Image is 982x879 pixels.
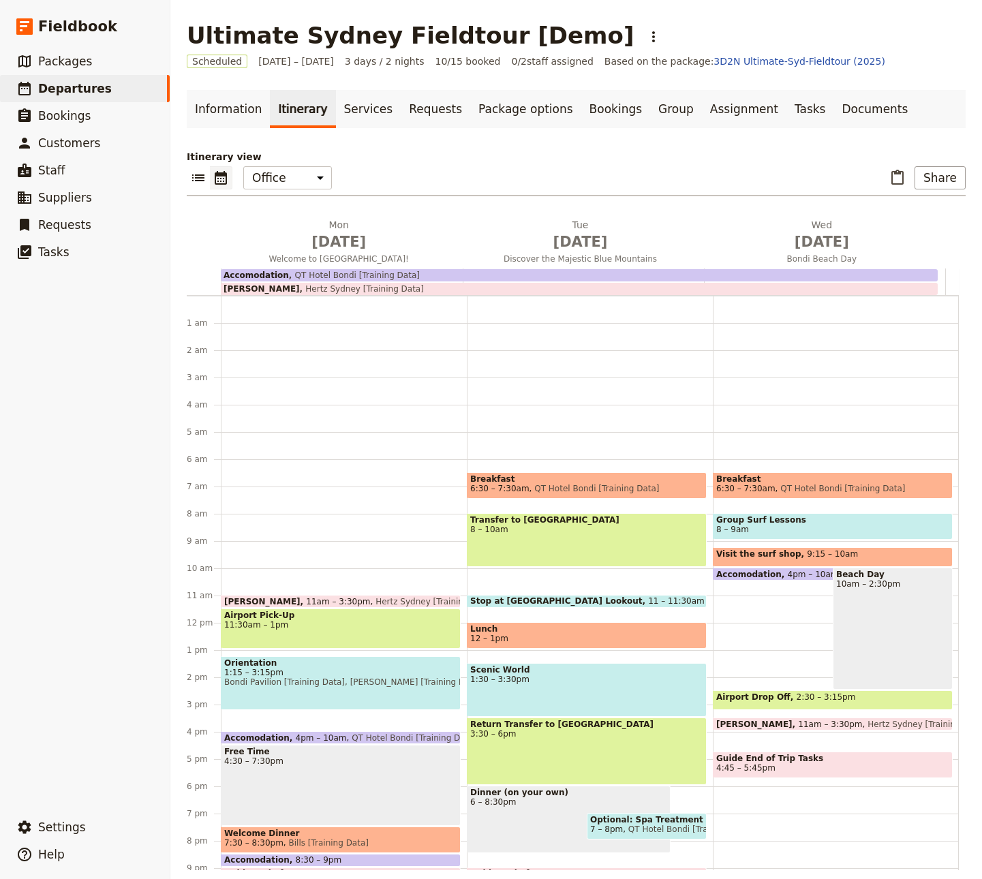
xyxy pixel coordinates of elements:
[598,869,644,878] span: 9 – 9:30pm
[604,55,885,68] span: Based on the package:
[467,595,707,608] div: Stop at [GEOGRAPHIC_DATA] Lookout11 – 11:30am
[702,90,786,128] a: Assignment
[306,597,370,606] span: 11am – 3:30pm
[798,720,862,728] span: 11am – 3:30pm
[648,596,705,606] span: 11 – 11:30am
[187,672,221,683] div: 2 pm
[38,136,100,150] span: Customers
[470,665,703,675] span: Scenic World
[187,754,221,765] div: 5 pm
[187,781,221,792] div: 6 pm
[187,645,221,656] div: 1 pm
[187,399,221,410] div: 4 am
[716,754,949,763] span: Guide End of Trip Tasks
[221,745,461,826] div: Free Time4:30 – 7:30pm
[296,733,347,742] span: 4pm – 10am
[221,656,461,710] div: Orientation1:15 – 3:15pmBondi Pavilion [Training Data], [PERSON_NAME] [Training Data]
[716,763,776,773] span: 4:45 – 5:45pm
[224,620,457,630] span: 11:30am – 1pm
[709,218,934,252] h2: Wed
[187,590,221,601] div: 11 am
[224,271,289,280] span: Accomodation
[38,191,92,204] span: Suppliers
[704,253,940,264] span: Bondi Beach Day
[38,109,91,123] span: Bookings
[435,55,501,68] span: 10/15 booked
[470,525,703,534] span: 8 – 10am
[623,824,753,834] span: QT Hotel Bondi [Training Data]
[470,797,667,807] span: 6 – 8:30pm
[187,808,221,819] div: 7 pm
[38,245,70,259] span: Tasks
[709,232,934,252] span: [DATE]
[224,855,296,865] span: Accomodation
[221,283,938,295] div: [PERSON_NAME]Hertz Sydney [Training Data]
[38,55,92,68] span: Packages
[713,547,953,567] div: Visit the surf shop9:15 – 10am
[467,513,707,567] div: Transfer to [GEOGRAPHIC_DATA]8 – 10am
[38,848,65,861] span: Help
[833,90,916,128] a: Documents
[371,597,494,606] span: Hertz Sydney [Training Data]
[401,90,470,128] a: Requests
[713,513,953,540] div: Group Surf Lessons8 – 9am
[187,166,210,189] button: List view
[786,90,834,128] a: Tasks
[713,472,953,499] div: Breakfast6:30 – 7:30amQT Hotel Bondi [Training Data]
[289,271,420,280] span: QT Hotel Bondi [Training Data]
[224,658,457,668] span: Orientation
[283,838,369,848] span: Bills [Training Data]
[470,788,667,797] span: Dinner (on your own)
[470,484,530,493] span: 6:30 – 7:30am
[467,232,692,252] span: [DATE]
[714,56,885,67] a: 3D2N Ultimate-Syd-Fieldtour (2025)
[224,747,457,756] span: Free Time
[467,786,671,853] div: Dinner (on your own)6 – 8:30pm
[38,82,112,95] span: Departures
[258,55,334,68] span: [DATE] – [DATE]
[511,55,593,68] span: 0 / 2 staff assigned
[470,90,581,128] a: Package options
[797,692,856,708] span: 2:30 – 3:15pm
[807,549,858,565] span: 9:15 – 10am
[716,549,807,559] span: Visit the surf shop
[886,166,909,189] button: Paste itinerary item
[713,568,917,581] div: Accomodation4pm – 10amQT Hotel Bondi [Training Data]
[187,699,221,710] div: 3 pm
[221,268,946,295] div: [PERSON_NAME]Hertz Sydney [Training Data]AccomodationQT Hotel Bondi [Training Data]
[210,166,232,189] button: Calendar view
[224,597,306,606] span: [PERSON_NAME]
[38,16,117,37] span: Fieldbook
[462,253,698,264] span: Discover the Majestic Blue Mountains
[704,218,945,268] button: Wed [DATE]Bondi Beach Day
[187,454,221,465] div: 6 am
[352,869,398,878] span: 9 – 9:30pm
[38,164,65,177] span: Staff
[187,617,221,628] div: 12 pm
[587,813,707,839] div: Optional: Spa Treatment7 – 8pmQT Hotel Bondi [Training Data]
[590,824,623,834] span: 7 – 8pm
[642,25,665,48] button: Actions
[470,675,703,684] span: 1:30 – 3:30pm
[224,611,457,620] span: Airport Pick-Up
[187,481,221,492] div: 7 am
[716,570,788,579] span: Accomodation
[462,218,703,268] button: Tue [DATE]Discover the Majestic Blue Mountains
[187,22,634,49] h1: Ultimate Sydney Fieldtour [Demo]
[221,854,461,867] div: Accomodation8:30 – 9pm
[221,253,457,264] span: Welcome to [GEOGRAPHIC_DATA]!
[187,150,966,164] p: Itinerary view
[221,731,461,744] div: Accomodation4pm – 10amQT Hotel Bondi [Training Data]
[221,269,938,281] div: AccomodationQT Hotel Bondi [Training Data]
[300,284,424,294] span: Hertz Sydney [Training Data]
[187,427,221,437] div: 5 am
[530,484,660,493] span: QT Hotel Bondi [Training Data]
[716,525,749,534] span: 8 – 9am
[38,218,91,232] span: Requests
[224,756,457,766] span: 4:30 – 7:30pm
[221,827,461,853] div: Welcome Dinner7:30 – 8:30pmBills [Training Data]
[187,536,221,546] div: 9 am
[776,484,906,493] span: QT Hotel Bondi [Training Data]
[346,733,476,742] span: QT Hotel Bondi [Training Data]
[713,718,953,730] div: [PERSON_NAME]11am – 3:30pmHertz Sydney [Training Data]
